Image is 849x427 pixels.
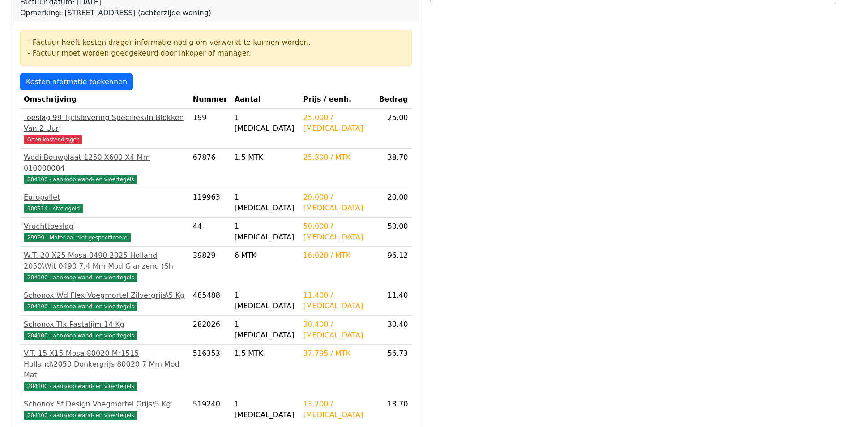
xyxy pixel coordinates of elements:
[20,73,133,90] a: Kosteninformatie toekennen
[24,112,186,134] div: Toeslag 99 Tijdslevering Specifiek\In Blokken Van 2 Uur
[24,348,186,391] a: V.T. 15 X15 Mosa 80020 Mr1515 Holland\2050 Donkergrijs 80020 7 Mm Mod Mat204100 - aankoop wand- e...
[375,345,412,395] td: 56.73
[24,204,83,213] span: 300514 - statiegeld
[24,135,82,144] span: Geen kostendrager
[303,221,372,243] div: 50.000 / [MEDICAL_DATA]
[189,247,231,286] td: 39829
[235,221,296,243] div: 1 [MEDICAL_DATA]
[303,112,372,134] div: 25.000 / [MEDICAL_DATA]
[375,247,412,286] td: 96.12
[24,152,186,174] div: Wedi Bouwplaat 1250 X600 X4 Mm 010000004
[24,302,137,311] span: 204100 - aankoop wand- en vloertegels
[375,316,412,345] td: 30.40
[375,188,412,218] td: 20.00
[24,331,137,340] span: 204100 - aankoop wand- en vloertegels
[375,218,412,247] td: 50.00
[24,273,137,282] span: 204100 - aankoop wand- en vloertegels
[303,319,372,341] div: 30.400 / [MEDICAL_DATA]
[189,316,231,345] td: 282026
[235,348,296,359] div: 1.5 MTK
[235,399,296,420] div: 1 [MEDICAL_DATA]
[24,250,186,272] div: W.T. 20 X25 Mosa 0490 2025 Holland 2050\Wit 0490 7,4 Mm Mod Glanzend (Sh
[24,192,186,213] a: Europallet300514 - statiegeld
[303,250,372,261] div: 16.020 / MTK
[24,250,186,282] a: W.T. 20 X25 Mosa 0490 2025 Holland 2050\Wit 0490 7,4 Mm Mod Glanzend (Sh204100 - aankoop wand- en...
[235,112,296,134] div: 1 [MEDICAL_DATA]
[303,192,372,213] div: 20.000 / [MEDICAL_DATA]
[303,348,372,359] div: 37.795 / MTK
[189,109,231,149] td: 199
[20,8,230,18] div: Opmerking: [STREET_ADDRESS] (achterzijde woning)
[235,319,296,341] div: 1 [MEDICAL_DATA]
[24,348,186,380] div: V.T. 15 X15 Mosa 80020 Mr1515 Holland\2050 Donkergrijs 80020 7 Mm Mod Mat
[189,149,231,188] td: 67876
[24,192,186,203] div: Europallet
[235,250,296,261] div: 6 MTK
[375,395,412,424] td: 13.70
[235,290,296,312] div: 1 [MEDICAL_DATA]
[231,90,300,109] th: Aantal
[235,152,296,163] div: 1.5 MTK
[189,90,231,109] th: Nummer
[189,218,231,247] td: 44
[28,37,404,48] div: - Factuur heeft kosten drager informatie nodig om verwerkt te kunnen worden.
[303,152,372,163] div: 25.800 / MTK
[24,319,186,330] div: Schonox Tlx Pastalijm 14 Kg
[303,290,372,312] div: 11.400 / [MEDICAL_DATA]
[189,395,231,424] td: 519240
[189,345,231,395] td: 516353
[24,221,186,232] div: Vrachttoeslag
[24,233,131,242] span: 29999 - Materiaal niet gespecificeerd
[24,399,186,420] a: Schonox Sf Design Voegmortel Grijs\5 Kg204100 - aankoop wand- en vloertegels
[300,90,375,109] th: Prijs / eenh.
[28,48,404,59] div: - Factuur moet worden goedgekeurd door inkoper of manager.
[24,290,186,301] div: Schonox Wd Flex Voegmortel Zilvergrijs\5 Kg
[20,90,189,109] th: Omschrijving
[24,221,186,243] a: Vrachttoeslag29999 - Materiaal niet gespecificeerd
[235,192,296,213] div: 1 [MEDICAL_DATA]
[375,286,412,316] td: 11.40
[375,149,412,188] td: 38.70
[24,399,186,410] div: Schonox Sf Design Voegmortel Grijs\5 Kg
[303,399,372,420] div: 13.700 / [MEDICAL_DATA]
[24,175,137,184] span: 204100 - aankoop wand- en vloertegels
[24,152,186,184] a: Wedi Bouwplaat 1250 X600 X4 Mm 010000004204100 - aankoop wand- en vloertegels
[189,188,231,218] td: 119963
[24,411,137,420] span: 204100 - aankoop wand- en vloertegels
[375,90,412,109] th: Bedrag
[24,382,137,391] span: 204100 - aankoop wand- en vloertegels
[24,290,186,312] a: Schonox Wd Flex Voegmortel Zilvergrijs\5 Kg204100 - aankoop wand- en vloertegels
[375,109,412,149] td: 25.00
[24,112,186,145] a: Toeslag 99 Tijdslevering Specifiek\In Blokken Van 2 UurGeen kostendrager
[24,319,186,341] a: Schonox Tlx Pastalijm 14 Kg204100 - aankoop wand- en vloertegels
[189,286,231,316] td: 485488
